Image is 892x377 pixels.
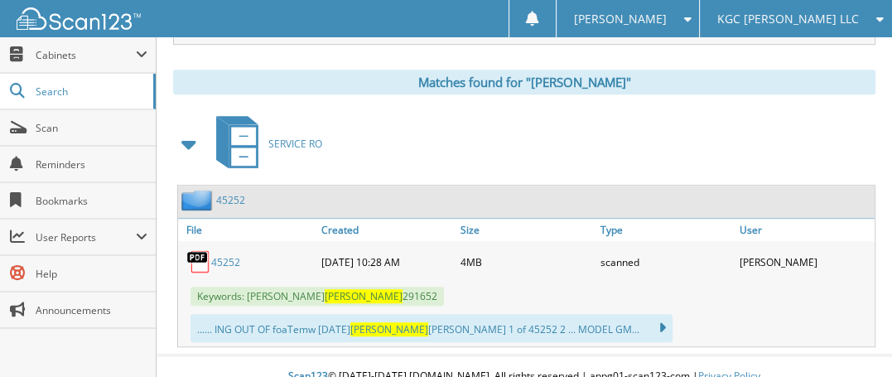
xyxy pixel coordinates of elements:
[717,14,859,24] span: KGC [PERSON_NAME] LLC
[36,157,147,172] span: Reminders
[36,267,147,281] span: Help
[735,219,875,241] a: User
[190,314,673,342] div: ...... ING OUT OF foaTemw [DATE] [PERSON_NAME] 1 of 45252 2 ... MODEL GM...
[190,287,444,306] span: Keywords: [PERSON_NAME] 291652
[181,190,216,210] img: folder2.png
[317,219,456,241] a: Created
[36,121,147,135] span: Scan
[317,245,456,278] div: [DATE] 10:28 AM
[186,249,211,274] img: PDF.png
[36,303,147,317] span: Announcements
[735,245,875,278] div: [PERSON_NAME]
[574,14,667,24] span: [PERSON_NAME]
[216,193,245,207] a: 45252
[350,322,428,336] span: [PERSON_NAME]
[456,245,595,278] div: 4MB
[211,255,240,269] a: 45252
[596,245,735,278] div: scanned
[456,219,595,241] a: Size
[36,194,147,208] span: Bookmarks
[325,289,403,303] span: [PERSON_NAME]
[36,48,136,62] span: Cabinets
[596,219,735,241] a: Type
[36,230,136,244] span: User Reports
[268,137,322,151] span: SERVICE RO
[17,7,141,30] img: scan123-logo-white.svg
[173,70,875,94] div: Matches found for "[PERSON_NAME]"
[36,85,145,99] span: Search
[809,297,892,377] iframe: Chat Widget
[178,219,317,241] a: File
[206,111,322,176] a: SERVICE RO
